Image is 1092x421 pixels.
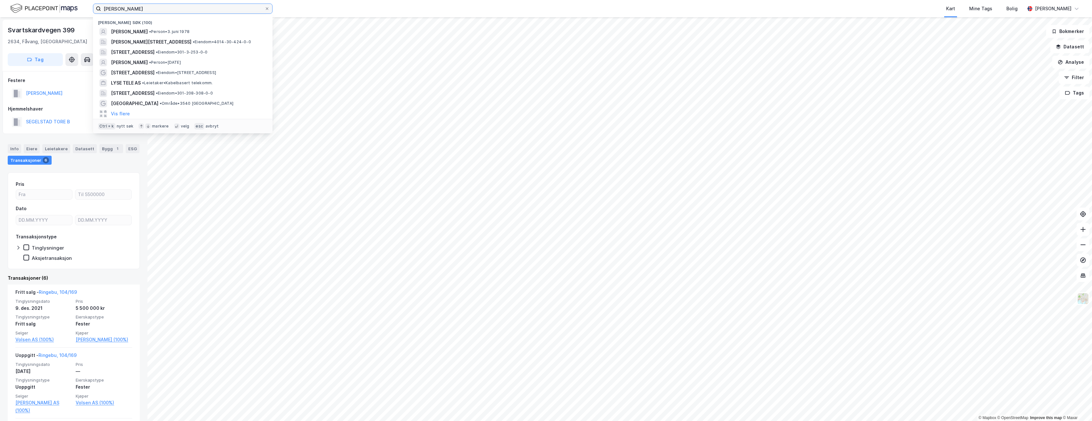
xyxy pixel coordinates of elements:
[43,157,49,163] div: 6
[156,50,158,54] span: •
[8,77,139,84] div: Festere
[93,15,273,27] div: [PERSON_NAME] søk (100)
[111,38,191,46] span: [PERSON_NAME][STREET_ADDRESS]
[111,79,141,87] span: LYSE TELE AS
[152,124,169,129] div: markere
[997,416,1029,420] a: OpenStreetMap
[193,39,251,45] span: Eiendom • 4014-30-424-0-0
[111,28,148,36] span: [PERSON_NAME]
[8,105,139,113] div: Hjemmelshaver
[76,367,132,375] div: —
[111,89,155,97] span: [STREET_ADDRESS]
[75,190,131,199] input: Til 5500000
[156,70,216,75] span: Eiendom • [STREET_ADDRESS]
[149,60,151,65] span: •
[193,39,195,44] span: •
[101,4,265,13] input: Søk på adresse, matrikkel, gårdeiere, leietakere eller personer
[1006,5,1018,12] div: Bolig
[15,362,72,367] span: Tinglysningsdato
[15,299,72,304] span: Tinglysningsdato
[1052,56,1089,69] button: Analyse
[194,123,204,129] div: esc
[99,144,123,153] div: Bygg
[1059,71,1089,84] button: Filter
[15,304,72,312] div: 9. des. 2021
[111,110,130,118] button: Vis flere
[8,144,21,153] div: Info
[126,144,139,153] div: ESG
[76,336,132,343] a: [PERSON_NAME] (100%)
[8,38,87,45] div: 2634, Fåvang, [GEOGRAPHIC_DATA]
[15,377,72,383] span: Tinglysningstype
[24,144,40,153] div: Eiere
[76,383,132,391] div: Fester
[8,274,140,282] div: Transaksjoner (6)
[1060,390,1092,421] div: Kontrollprogram for chat
[76,320,132,328] div: Fester
[160,101,233,106] span: Område • 3540 [GEOGRAPHIC_DATA]
[76,314,132,320] span: Eierskapstype
[32,255,72,261] div: Aksjetransaksjon
[8,156,52,165] div: Transaksjoner
[946,5,955,12] div: Kart
[206,124,219,129] div: avbryt
[16,190,72,199] input: Fra
[156,91,213,96] span: Eiendom • 301-208-308-0-0
[156,50,207,55] span: Eiendom • 301-3-253-0-0
[979,416,996,420] a: Mapbox
[1035,5,1071,12] div: [PERSON_NAME]
[16,205,27,212] div: Dato
[1030,416,1062,420] a: Improve this map
[1060,390,1092,421] iframe: Chat Widget
[73,144,97,153] div: Datasett
[76,304,132,312] div: 5 500 000 kr
[156,91,158,95] span: •
[16,215,72,225] input: DD.MM.YYYY
[156,70,158,75] span: •
[149,29,151,34] span: •
[15,288,77,299] div: Fritt salg -
[16,233,57,241] div: Transaksjonstype
[15,320,72,328] div: Fritt salg
[15,383,72,391] div: Uoppgitt
[142,80,144,85] span: •
[98,123,115,129] div: Ctrl + k
[160,101,162,106] span: •
[15,367,72,375] div: [DATE]
[10,3,78,14] img: logo.f888ab2527a4732fd821a326f86c7f29.svg
[969,5,992,12] div: Mine Tags
[15,314,72,320] span: Tinglysningstype
[142,80,213,86] span: Leietaker • Kabelbasert telekomm.
[111,48,155,56] span: [STREET_ADDRESS]
[149,60,181,65] span: Person • [DATE]
[15,351,77,362] div: Uoppgitt -
[111,59,148,66] span: [PERSON_NAME]
[16,180,24,188] div: Pris
[117,124,134,129] div: nytt søk
[76,330,132,336] span: Kjøper
[39,289,77,295] a: Ringebu, 104/169
[149,29,189,34] span: Person • 3. juni 1978
[38,352,77,358] a: Ringebu, 104/169
[1050,40,1089,53] button: Datasett
[114,145,121,152] div: 1
[32,245,64,251] div: Tinglysninger
[15,399,72,414] a: [PERSON_NAME] AS (100%)
[1046,25,1089,38] button: Bokmerker
[111,100,158,107] span: [GEOGRAPHIC_DATA]
[15,393,72,399] span: Selger
[1077,293,1089,305] img: Z
[75,215,131,225] input: DD.MM.YYYY
[42,144,70,153] div: Leietakere
[15,330,72,336] span: Selger
[8,53,63,66] button: Tag
[111,69,155,77] span: [STREET_ADDRESS]
[8,25,76,35] div: Svartskardvegen 399
[76,399,132,407] a: Volsen AS (100%)
[76,393,132,399] span: Kjøper
[1060,87,1089,99] button: Tags
[15,336,72,343] a: Volsen AS (100%)
[181,124,189,129] div: velg
[76,299,132,304] span: Pris
[76,362,132,367] span: Pris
